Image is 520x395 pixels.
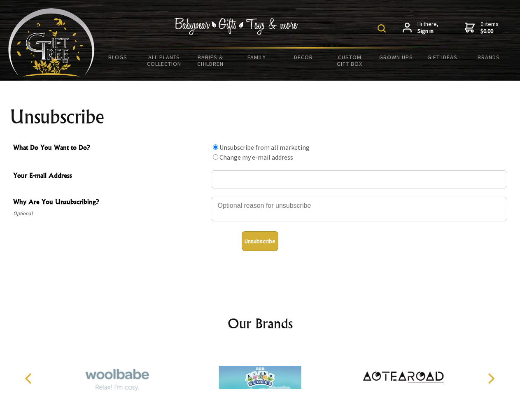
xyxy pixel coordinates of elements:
[213,154,218,160] input: What Do You Want to Do?
[480,20,499,35] span: 0 items
[480,28,499,35] strong: $0.00
[141,49,188,72] a: All Plants Collection
[280,49,326,66] a: Decor
[219,153,293,161] label: Change my e-mail address
[326,49,373,72] a: Custom Gift Box
[10,107,511,127] h1: Unsubscribe
[403,21,438,35] a: Hi there,Sign in
[211,197,507,221] textarea: Why Are You Unsubscribing?
[465,21,499,35] a: 0 items$0.00
[417,21,438,35] span: Hi there,
[213,144,218,150] input: What Do You Want to Do?
[466,49,512,66] a: Brands
[378,24,386,33] img: product search
[21,369,39,388] button: Previous
[219,143,310,151] label: Unsubscribe from all marketing
[95,49,141,66] a: BLOGS
[242,231,278,251] button: Unsubscribe
[13,197,207,209] span: Why Are You Unsubscribing?
[373,49,419,66] a: Grown Ups
[16,314,504,333] h2: Our Brands
[419,49,466,66] a: Gift Ideas
[187,49,234,72] a: Babies & Children
[234,49,280,66] a: Family
[211,170,507,188] input: Your E-mail Address
[13,170,207,182] span: Your E-mail Address
[482,369,500,388] button: Next
[417,28,438,35] strong: Sign in
[175,18,298,35] img: Babywear - Gifts - Toys & more
[13,209,207,218] span: Optional
[8,8,95,77] img: Babyware - Gifts - Toys and more...
[13,142,207,154] span: What Do You Want to Do?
